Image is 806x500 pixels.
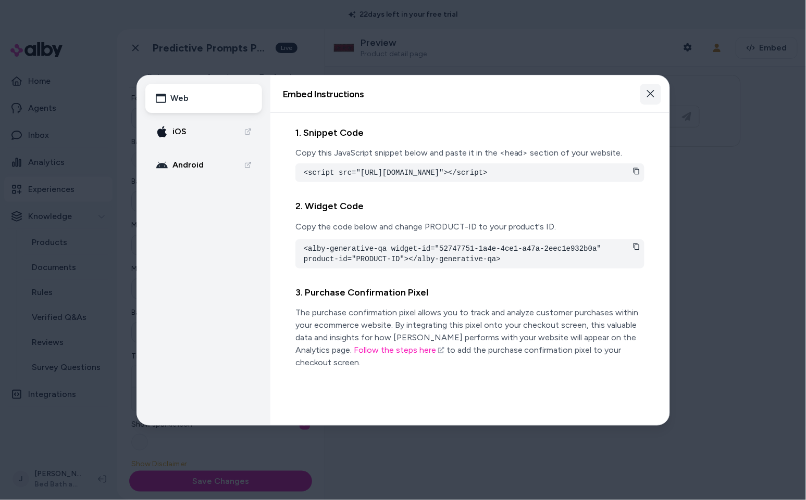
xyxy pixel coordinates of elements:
img: apple-icon [156,125,168,138]
h2: Embed Instructions [283,89,364,98]
img: android [156,159,168,171]
h2: 3. Purchase Confirmation Pixel [295,285,644,300]
h2: 2. Widget Code [295,199,644,214]
p: The purchase confirmation pixel allows you to track and analyze customer purchases within your ec... [295,306,644,368]
button: Web [145,84,262,113]
p: Copy this JavaScript snippet below and paste it in the <head> section of your website. [295,147,644,159]
a: apple-icon iOS [145,117,262,146]
a: Follow the steps here [354,344,444,354]
pre: <script src="[URL][DOMAIN_NAME]"></script> [304,168,636,178]
a: android Android [145,150,262,180]
pre: <alby-generative-qa widget-id="52747751-1a4e-4ce1-a47a-2eec1e932b0a" product-id="PRODUCT-ID"></al... [304,243,636,264]
div: iOS [156,125,187,138]
div: Android [156,159,204,171]
p: Copy the code below and change PRODUCT-ID to your product's ID. [295,220,644,233]
h2: 1. Snippet Code [295,125,644,140]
